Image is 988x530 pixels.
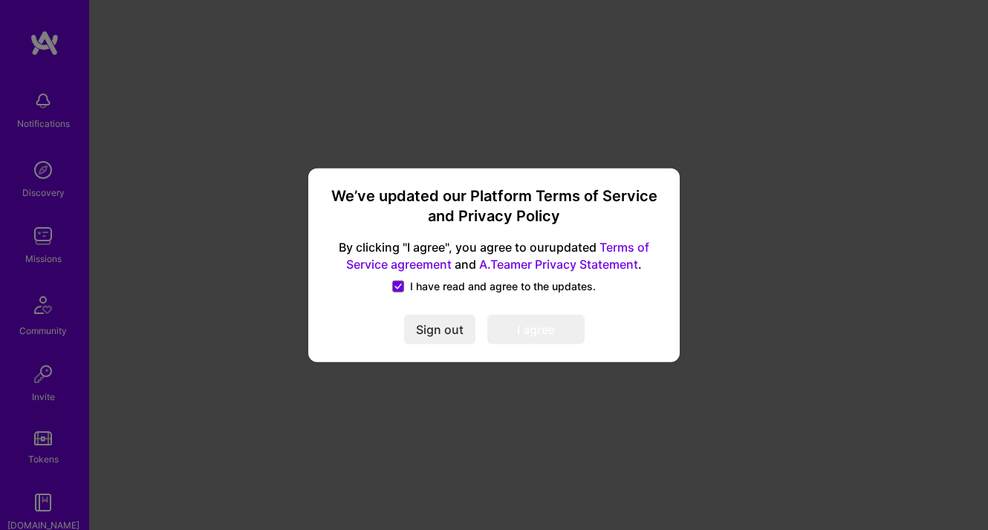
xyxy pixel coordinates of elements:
[326,239,662,273] span: By clicking "I agree", you agree to our updated and .
[487,314,585,344] button: I agree
[479,256,638,271] a: A.Teamer Privacy Statement
[410,278,596,293] span: I have read and agree to the updates.
[404,314,475,344] button: Sign out
[346,240,649,272] a: Terms of Service agreement
[326,186,662,227] h3: We’ve updated our Platform Terms of Service and Privacy Policy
